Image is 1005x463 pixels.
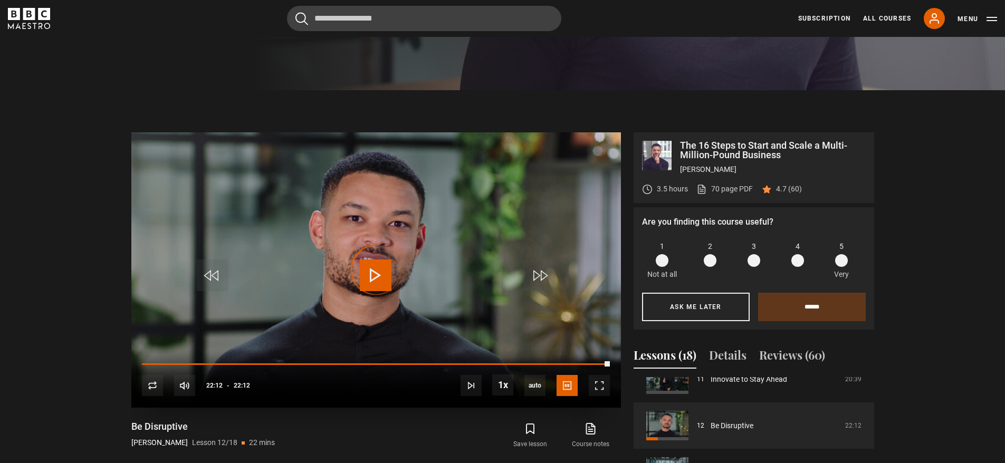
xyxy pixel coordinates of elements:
[131,132,621,408] video-js: Video Player
[142,375,163,396] button: Replay
[131,437,188,448] p: [PERSON_NAME]
[249,437,275,448] p: 22 mins
[524,375,545,396] div: Current quality: 720p
[958,14,997,24] button: Toggle navigation
[524,375,545,396] span: auto
[752,241,756,252] span: 3
[295,12,308,25] button: Submit the search query
[708,241,712,252] span: 2
[776,184,802,195] p: 4.7 (60)
[759,346,825,369] button: Reviews (60)
[227,382,229,389] span: -
[696,184,753,195] a: 70 page PDF
[634,346,696,369] button: Lessons (18)
[660,241,664,252] span: 1
[711,420,753,431] a: Be Disruptive
[560,420,620,451] a: Course notes
[589,375,610,396] button: Fullscreen
[680,164,866,175] p: [PERSON_NAME]
[680,141,866,160] p: The 16 Steps to Start and Scale a Multi-Million-Pound Business
[287,6,561,31] input: Search
[174,375,195,396] button: Mute
[192,437,237,448] p: Lesson 12/18
[642,216,866,228] p: Are you finding this course useful?
[142,363,609,365] div: Progress Bar
[711,374,787,385] a: Innovate to Stay Ahead
[839,241,844,252] span: 5
[647,269,677,280] p: Not at all
[131,420,275,433] h1: Be Disruptive
[557,375,578,396] button: Captions
[642,293,750,321] button: Ask me later
[831,269,852,280] p: Very
[709,346,746,369] button: Details
[863,14,911,23] a: All Courses
[798,14,850,23] a: Subscription
[8,8,50,29] svg: BBC Maestro
[206,376,223,395] span: 22:12
[234,376,250,395] span: 22:12
[461,375,482,396] button: Next Lesson
[492,374,513,396] button: Playback Rate
[657,184,688,195] p: 3.5 hours
[796,241,800,252] span: 4
[500,420,560,451] button: Save lesson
